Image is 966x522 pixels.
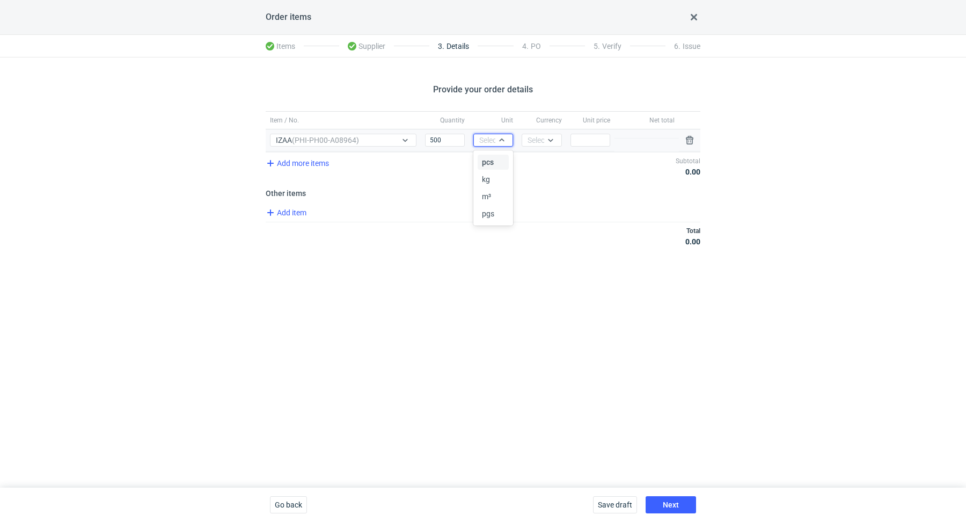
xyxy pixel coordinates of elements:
span: kg [482,174,490,185]
h4: Subtotal [676,157,700,165]
button: Add item [264,206,307,219]
span: 6 . [674,42,680,50]
div: 0.00 [685,237,700,246]
button: Add more items [264,157,330,170]
span: Currency [536,116,562,125]
span: 3 . [438,42,444,50]
li: Issue [665,35,700,57]
button: Remove item [683,134,696,147]
li: Details [429,35,478,57]
em: (PHI-PH00-A08964) [292,136,359,144]
span: Add more items [264,157,329,170]
span: 5 . [594,42,600,50]
span: Quantity [440,116,465,125]
button: Go back [270,496,307,513]
span: pgs [482,208,494,219]
h4: Total [685,227,700,235]
li: PO [514,35,550,57]
button: Next [646,496,696,513]
span: Next [663,501,679,509]
span: Net total [649,116,675,125]
span: m³ [482,191,491,202]
h3: Other items [266,189,700,198]
span: Unit price [583,116,610,125]
div: Select... [479,135,506,146]
div: 0.00 [676,168,700,176]
span: Add item [264,206,306,219]
span: Unit [501,116,513,125]
span: Go back [275,501,302,509]
span: IZAA [276,136,359,144]
span: Save draft [598,501,632,509]
span: 4 . [522,42,529,50]
li: Verify [585,35,630,57]
li: Supplier [339,35,394,57]
div: Select... [528,135,554,146]
span: pcs [482,157,494,168]
li: Items [266,35,304,57]
span: Item / No. [270,116,299,125]
button: Save draft [593,496,637,513]
h2: Provide your order details [433,83,533,96]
